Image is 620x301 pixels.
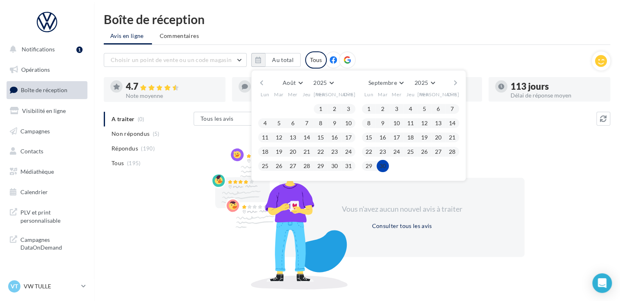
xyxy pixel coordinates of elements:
[363,103,375,115] button: 1
[511,93,604,98] div: Délai de réponse moyen
[301,131,313,144] button: 14
[314,117,327,129] button: 8
[328,117,341,129] button: 9
[301,117,313,129] button: 7
[104,13,610,25] div: Boîte de réception
[418,103,430,115] button: 5
[22,107,66,114] span: Visibilité en ligne
[5,61,89,78] a: Opérations
[418,117,430,129] button: 12
[11,282,18,290] span: VT
[104,53,247,67] button: Choisir un point de vente ou un code magasin
[447,91,457,98] span: Dim
[287,131,299,144] button: 13
[406,91,415,98] span: Jeu
[274,91,284,98] span: Mar
[446,146,458,158] button: 28
[390,131,403,144] button: 17
[288,91,298,98] span: Mer
[364,91,373,98] span: Lun
[259,131,271,144] button: 11
[111,56,232,63] span: Choisir un point de vente ou un code magasin
[251,53,301,67] button: Au total
[432,131,444,144] button: 20
[446,117,458,129] button: 14
[5,102,89,120] a: Visibilité en ligne
[5,41,86,58] button: Notifications 1
[305,51,327,69] div: Tous
[22,46,55,53] span: Notifications
[21,66,50,73] span: Opérations
[5,163,89,180] a: Médiathèque
[20,127,50,134] span: Campagnes
[20,207,84,224] span: PLV et print personnalisable
[5,204,89,228] a: PLV et print personnalisable
[273,160,285,172] button: 26
[332,204,472,215] div: Vous n'avez aucun nouvel avis à traiter
[273,131,285,144] button: 12
[328,103,341,115] button: 2
[417,91,459,98] span: [PERSON_NAME]
[313,79,327,86] span: 2025
[446,131,458,144] button: 21
[314,160,327,172] button: 29
[20,188,48,195] span: Calendrier
[368,221,435,231] button: Consulter tous les avis
[314,91,356,98] span: [PERSON_NAME]
[377,103,389,115] button: 2
[342,131,355,144] button: 17
[303,91,311,98] span: Jeu
[265,53,301,67] button: Au total
[112,159,124,167] span: Tous
[5,81,89,99] a: Boîte de réception
[342,146,355,158] button: 24
[415,79,428,86] span: 2025
[287,117,299,129] button: 6
[194,112,275,126] button: Tous les avis
[314,131,327,144] button: 15
[20,168,54,175] span: Médiathèque
[432,103,444,115] button: 6
[411,77,438,89] button: 2025
[5,143,89,160] a: Contacts
[259,146,271,158] button: 18
[112,130,149,138] span: Non répondus
[392,91,401,98] span: Mer
[377,146,389,158] button: 23
[390,146,403,158] button: 24
[7,279,87,294] a: VT VW TULLE
[20,148,43,155] span: Contacts
[363,117,375,129] button: 8
[377,131,389,144] button: 16
[404,131,417,144] button: 18
[418,131,430,144] button: 19
[363,160,375,172] button: 29
[390,117,403,129] button: 10
[273,146,285,158] button: 19
[328,131,341,144] button: 16
[20,234,84,252] span: Campagnes DataOnDemand
[112,144,138,153] span: Répondus
[432,146,444,158] button: 27
[127,160,141,166] span: (195)
[301,146,313,158] button: 21
[126,93,219,99] div: Note moyenne
[141,145,155,152] span: (190)
[5,123,89,140] a: Campagnes
[377,117,389,129] button: 9
[446,103,458,115] button: 7
[404,103,417,115] button: 4
[363,131,375,144] button: 15
[287,146,299,158] button: 20
[342,117,355,129] button: 10
[378,91,388,98] span: Mar
[328,160,341,172] button: 30
[287,160,299,172] button: 27
[310,77,337,89] button: 2025
[259,160,271,172] button: 25
[314,103,327,115] button: 1
[5,184,89,201] a: Calendrier
[368,79,397,86] span: Septembre
[365,77,407,89] button: Septembre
